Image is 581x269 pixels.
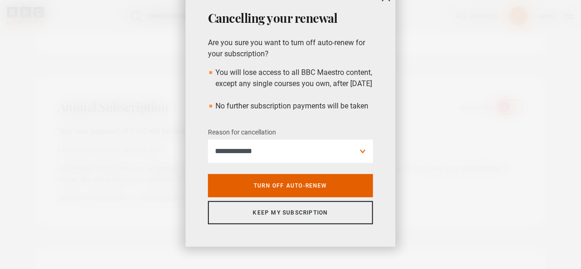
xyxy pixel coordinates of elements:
label: Reason for cancellation [208,127,276,138]
h2: Cancelling your renewal [208,10,373,26]
li: You will lose access to all BBC Maestro content, except any single courses you own, after [DATE] [208,67,373,89]
a: Keep my subscription [208,201,373,224]
p: Are you sure you want to turn off auto-renew for your subscription? [208,37,373,60]
a: Turn off auto-renew [208,174,373,197]
li: No further subscription payments will be taken [208,101,373,112]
